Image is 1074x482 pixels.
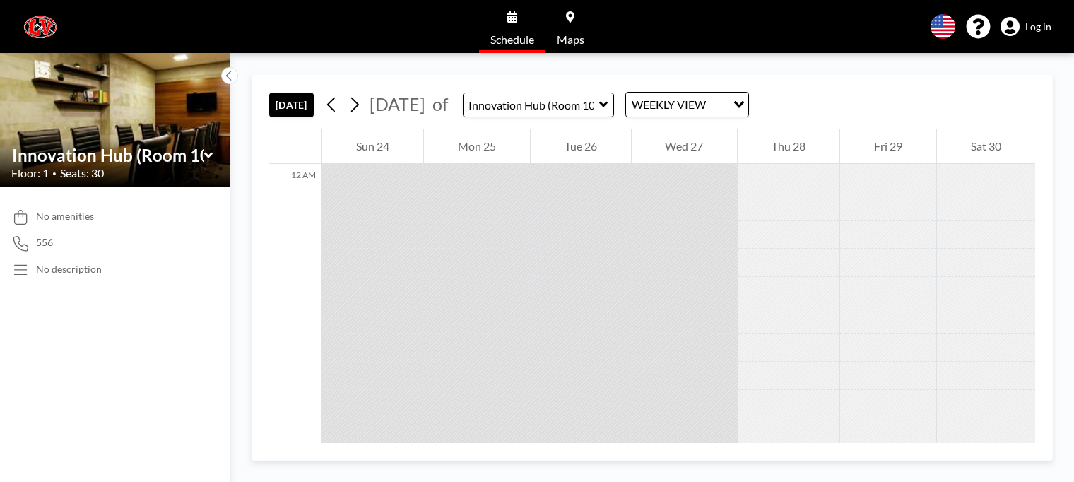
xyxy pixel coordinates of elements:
img: organization-logo [23,13,58,41]
span: [DATE] [370,93,425,114]
span: of [432,93,448,115]
input: Innovation Hub (Room 103) [12,145,204,165]
span: Schedule [490,34,534,45]
span: WEEKLY VIEW [629,95,709,114]
span: No amenities [36,210,94,223]
div: Search for option [626,93,748,117]
div: Sat 30 [937,129,1035,164]
div: Thu 28 [738,129,839,164]
button: [DATE] [269,93,314,117]
div: Fri 29 [840,129,936,164]
div: Sun 24 [322,129,423,164]
span: 556 [36,236,53,249]
div: Wed 27 [632,129,738,164]
input: Search for option [710,95,725,114]
div: Mon 25 [424,129,530,164]
div: Tue 26 [531,129,631,164]
input: Innovation Hub (Room 103) [464,93,599,117]
span: Log in [1025,20,1051,33]
span: Seats: 30 [60,166,104,180]
span: • [52,169,57,178]
a: Log in [1001,17,1051,37]
div: No description [36,263,102,276]
span: Maps [557,34,584,45]
span: Floor: 1 [11,166,49,180]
